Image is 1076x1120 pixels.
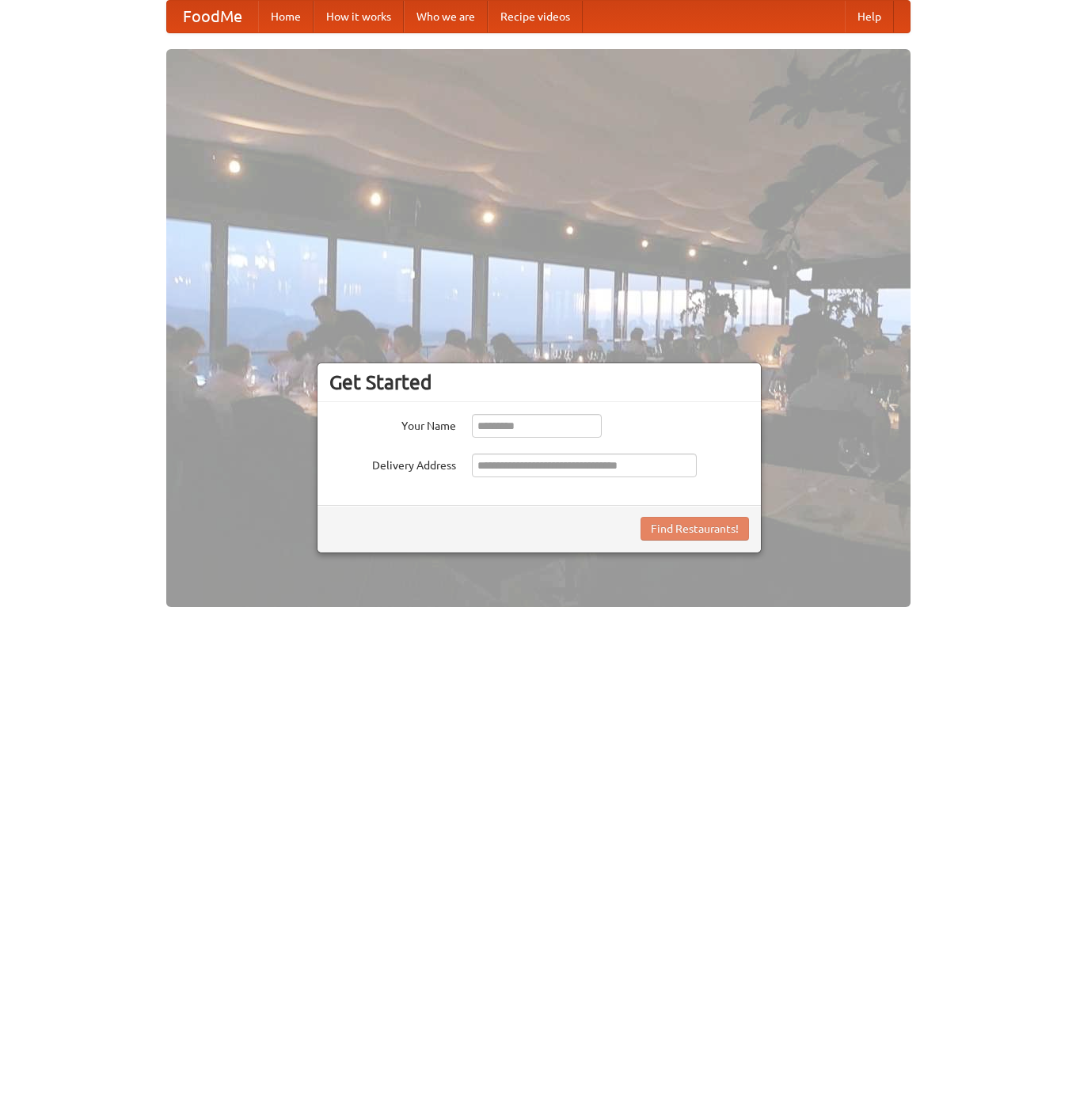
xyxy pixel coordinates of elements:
[404,1,488,32] a: Who we are
[488,1,583,32] a: Recipe videos
[314,1,404,32] a: How it works
[258,1,314,32] a: Home
[329,454,456,473] label: Delivery Address
[845,1,894,32] a: Help
[329,414,456,434] label: Your Name
[329,370,749,394] h3: Get Started
[167,1,258,32] a: FoodMe
[641,517,749,541] button: Find Restaurants!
